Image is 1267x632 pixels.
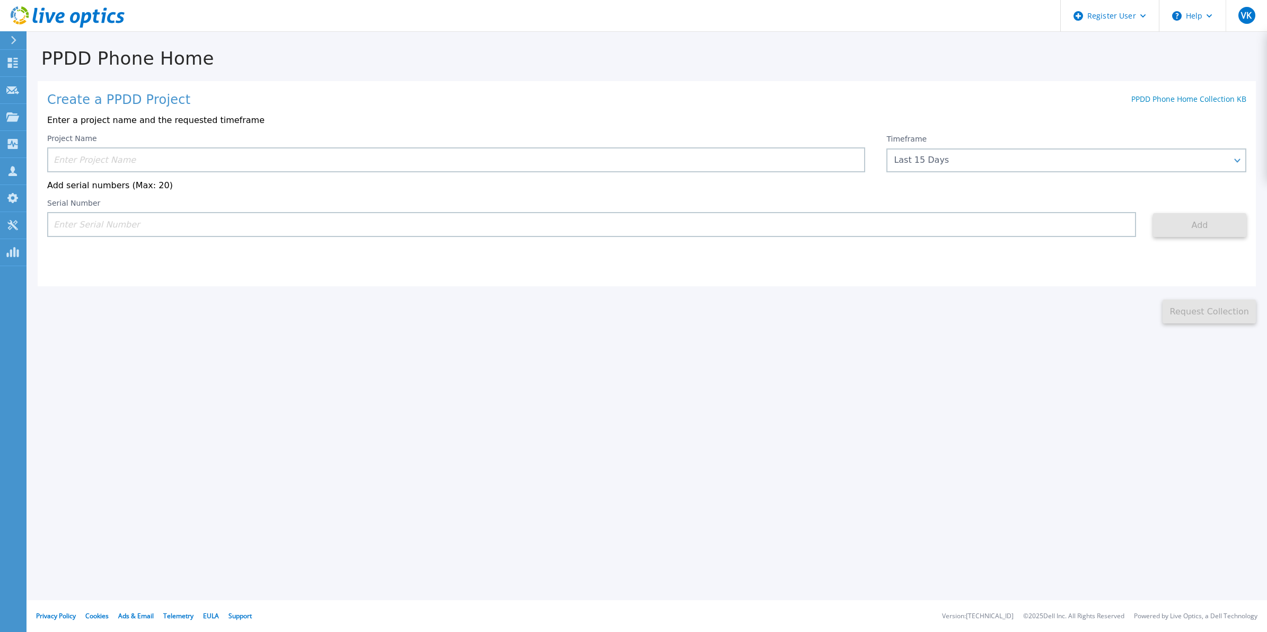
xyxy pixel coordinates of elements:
a: Ads & Email [118,611,154,620]
li: Version: [TECHNICAL_ID] [942,613,1014,620]
a: EULA [203,611,219,620]
input: Enter Serial Number [47,212,1136,237]
h1: Create a PPDD Project [47,93,190,108]
li: Powered by Live Optics, a Dell Technology [1134,613,1257,620]
p: Enter a project name and the requested timeframe [47,116,1246,125]
div: Last 15 Days [894,155,1227,165]
span: VK [1241,11,1252,20]
a: Support [228,611,252,620]
a: Privacy Policy [36,611,76,620]
p: Add serial numbers (Max: 20) [47,181,1246,190]
a: Cookies [85,611,109,620]
li: © 2025 Dell Inc. All Rights Reserved [1023,613,1124,620]
a: Telemetry [163,611,193,620]
label: Serial Number [47,199,100,207]
label: Timeframe [886,135,927,143]
button: Request Collection [1163,300,1256,323]
a: PPDD Phone Home Collection KB [1131,94,1246,104]
input: Enter Project Name [47,147,865,172]
h1: PPDD Phone Home [27,48,1267,69]
label: Project Name [47,135,97,142]
button: Add [1153,213,1246,237]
